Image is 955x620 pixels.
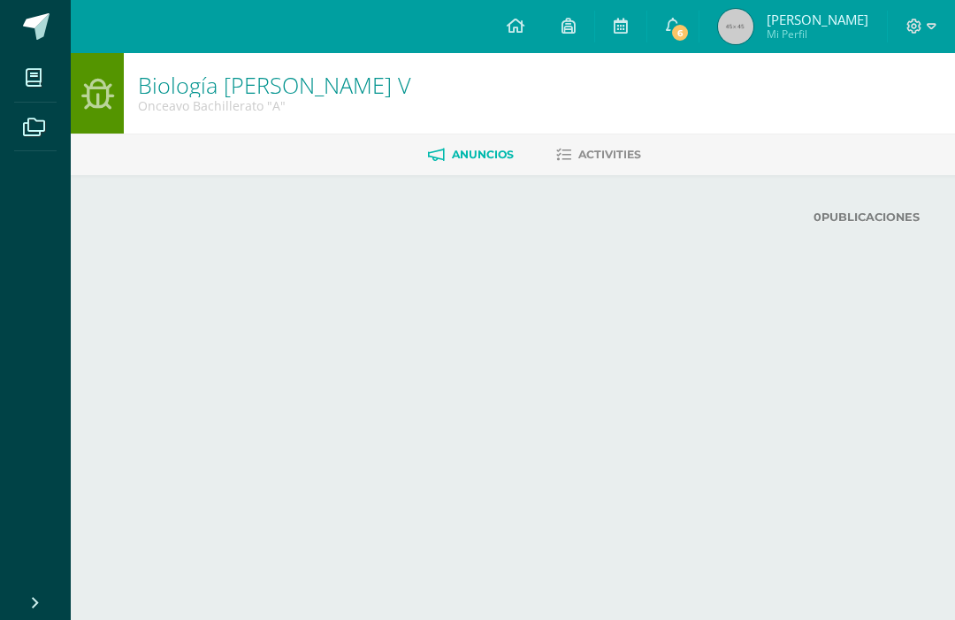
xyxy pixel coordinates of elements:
h1: Biología Bach V [138,73,411,97]
span: [PERSON_NAME] [767,11,868,28]
a: Biología [PERSON_NAME] V [138,70,411,100]
div: Onceavo Bachillerato 'A' [138,97,411,114]
span: Mi Perfil [767,27,868,42]
label: Publicaciones [451,210,920,224]
span: Activities [578,148,641,161]
span: 6 [670,23,690,42]
a: Anuncios [428,141,514,169]
span: Anuncios [452,148,514,161]
a: Activities [556,141,641,169]
img: 45x45 [718,9,753,44]
strong: 0 [814,210,821,224]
